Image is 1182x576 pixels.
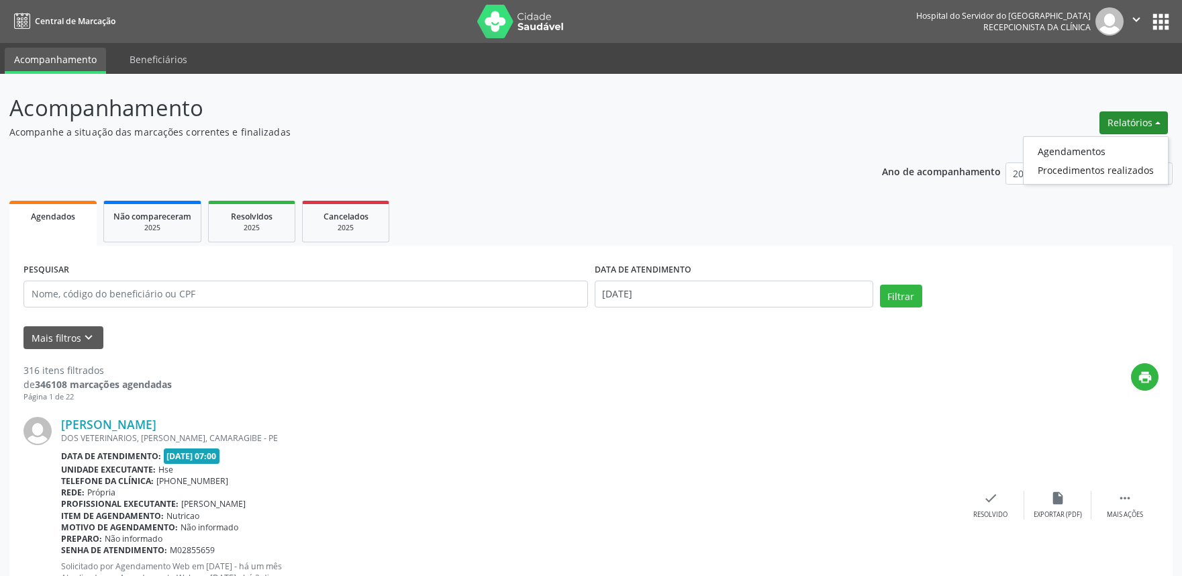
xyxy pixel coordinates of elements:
span: Agendados [31,211,75,222]
span: Não informado [105,533,162,544]
button: Relatórios [1099,111,1168,134]
button:  [1124,7,1149,36]
img: img [23,417,52,445]
p: Ano de acompanhamento [882,162,1001,179]
a: Procedimentos realizados [1024,160,1168,179]
div: Mais ações [1107,510,1143,520]
a: Agendamentos [1024,142,1168,160]
div: 316 itens filtrados [23,363,172,377]
b: Profissional executante: [61,498,179,510]
button: apps [1149,10,1173,34]
b: Preparo: [61,533,102,544]
button: Filtrar [880,285,922,307]
span: [PHONE_NUMBER] [156,475,228,487]
b: Rede: [61,487,85,498]
div: de [23,377,172,391]
i: check [983,491,998,506]
p: Acompanhamento [9,91,824,125]
a: Central de Marcação [9,10,115,32]
span: Nutricao [166,510,199,522]
button: print [1131,363,1159,391]
div: Hospital do Servidor do [GEOGRAPHIC_DATA] [916,10,1091,21]
span: [PERSON_NAME] [181,498,246,510]
div: Exportar (PDF) [1034,510,1082,520]
div: DOS VETERINARIOS, [PERSON_NAME], CAMARAGIBE - PE [61,432,957,444]
span: Resolvidos [231,211,273,222]
ul: Relatórios [1023,136,1169,185]
i: keyboard_arrow_down [81,330,96,345]
i:  [1118,491,1132,506]
b: Telefone da clínica: [61,475,154,487]
span: Não compareceram [113,211,191,222]
b: Data de atendimento: [61,450,161,462]
span: Não informado [181,522,238,533]
i:  [1129,12,1144,27]
a: Acompanhamento [5,48,106,74]
span: Central de Marcação [35,15,115,27]
span: Recepcionista da clínica [983,21,1091,33]
label: DATA DE ATENDIMENTO [595,260,691,281]
strong: 346108 marcações agendadas [35,378,172,391]
span: [DATE] 07:00 [164,448,220,464]
div: Página 1 de 22 [23,391,172,403]
a: [PERSON_NAME] [61,417,156,432]
b: Motivo de agendamento: [61,522,178,533]
div: 2025 [312,223,379,233]
span: Hse [158,464,173,475]
p: Acompanhe a situação das marcações correntes e finalizadas [9,125,824,139]
b: Item de agendamento: [61,510,164,522]
b: Unidade executante: [61,464,156,475]
input: Selecione um intervalo [595,281,873,307]
img: img [1095,7,1124,36]
a: Beneficiários [120,48,197,71]
i: print [1138,370,1152,385]
button: Mais filtroskeyboard_arrow_down [23,326,103,350]
div: 2025 [113,223,191,233]
label: PESQUISAR [23,260,69,281]
b: Senha de atendimento: [61,544,167,556]
input: Nome, código do beneficiário ou CPF [23,281,588,307]
span: Cancelados [324,211,368,222]
div: Resolvido [973,510,1007,520]
span: Própria [87,487,115,498]
div: 2025 [218,223,285,233]
i: insert_drive_file [1050,491,1065,506]
span: M02855659 [170,544,215,556]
